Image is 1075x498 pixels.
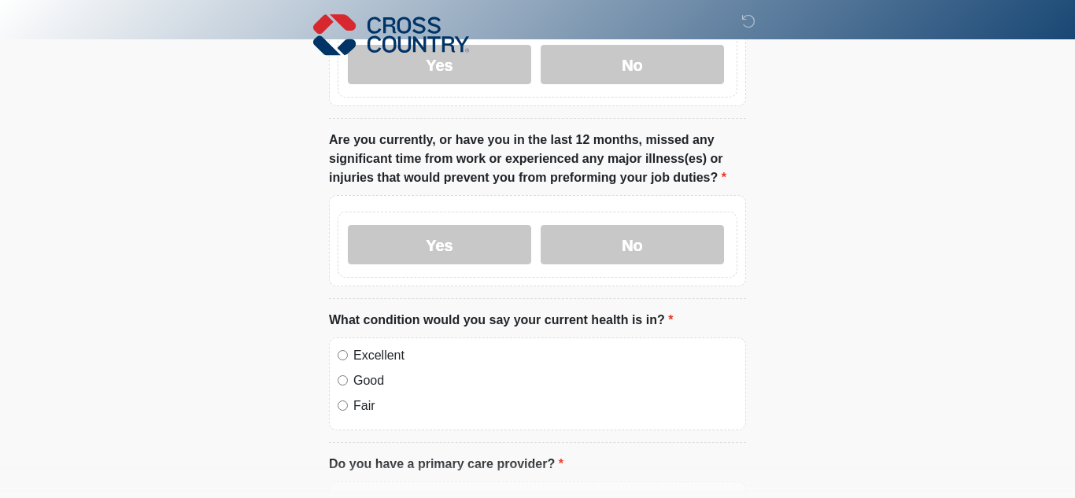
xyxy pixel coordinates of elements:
img: Cross Country Logo [313,12,469,57]
label: Fair [353,397,737,415]
input: Excellent [338,350,348,360]
label: No [541,225,724,264]
label: What condition would you say your current health is in? [329,311,673,330]
label: Good [353,371,737,390]
input: Good [338,375,348,385]
input: Fair [338,400,348,411]
label: Do you have a primary care provider? [329,455,563,474]
label: Yes [348,225,531,264]
label: Excellent [353,346,737,365]
label: Are you currently, or have you in the last 12 months, missed any significant time from work or ex... [329,131,746,187]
